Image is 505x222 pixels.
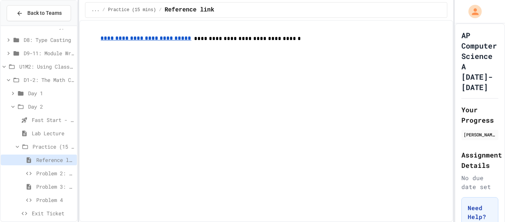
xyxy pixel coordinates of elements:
[36,196,74,204] span: Problem 4
[36,169,74,177] span: Problem 2: Random integer between 25-75
[36,183,74,190] span: Problem 3: Running programs
[32,116,74,124] span: Fast Start - Quiz
[24,36,74,44] span: D8: Type Casting
[461,150,498,170] h2: Assignment Details
[32,129,74,137] span: Lab Lecture
[91,7,99,13] span: ...
[28,103,74,110] span: Day 2
[159,7,162,13] span: /
[102,7,105,13] span: /
[28,89,74,97] span: Day 1
[468,203,492,221] h3: Need Help?
[32,209,74,217] span: Exit Ticket
[33,143,74,150] span: Practice (15 mins)
[7,5,71,21] button: Back to Teams
[19,63,74,70] span: U1M2: Using Classes and Objects
[461,173,498,191] div: No due date set
[27,9,62,17] span: Back to Teams
[461,3,484,20] div: My Account
[108,7,156,13] span: Practice (15 mins)
[461,30,498,92] h1: AP Computer Science A [DATE]-[DATE]
[461,105,498,125] h2: Your Progress
[24,76,74,84] span: D1-2: The Math Class
[24,49,74,57] span: D9-11: Module Wrap Up
[36,156,74,164] span: Reference link
[165,6,214,14] span: Reference link
[464,131,496,138] div: [PERSON_NAME]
